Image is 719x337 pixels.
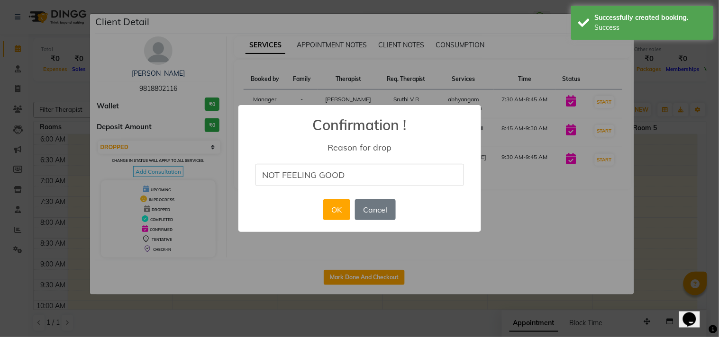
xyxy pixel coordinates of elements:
h2: Confirmation ! [238,105,481,133]
iframe: chat widget [679,299,710,328]
div: Successfully created booking. [595,13,706,23]
button: Cancel [355,199,396,220]
button: OK [323,199,350,220]
div: Success [595,23,706,33]
div: Reason for drop [252,142,467,153]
